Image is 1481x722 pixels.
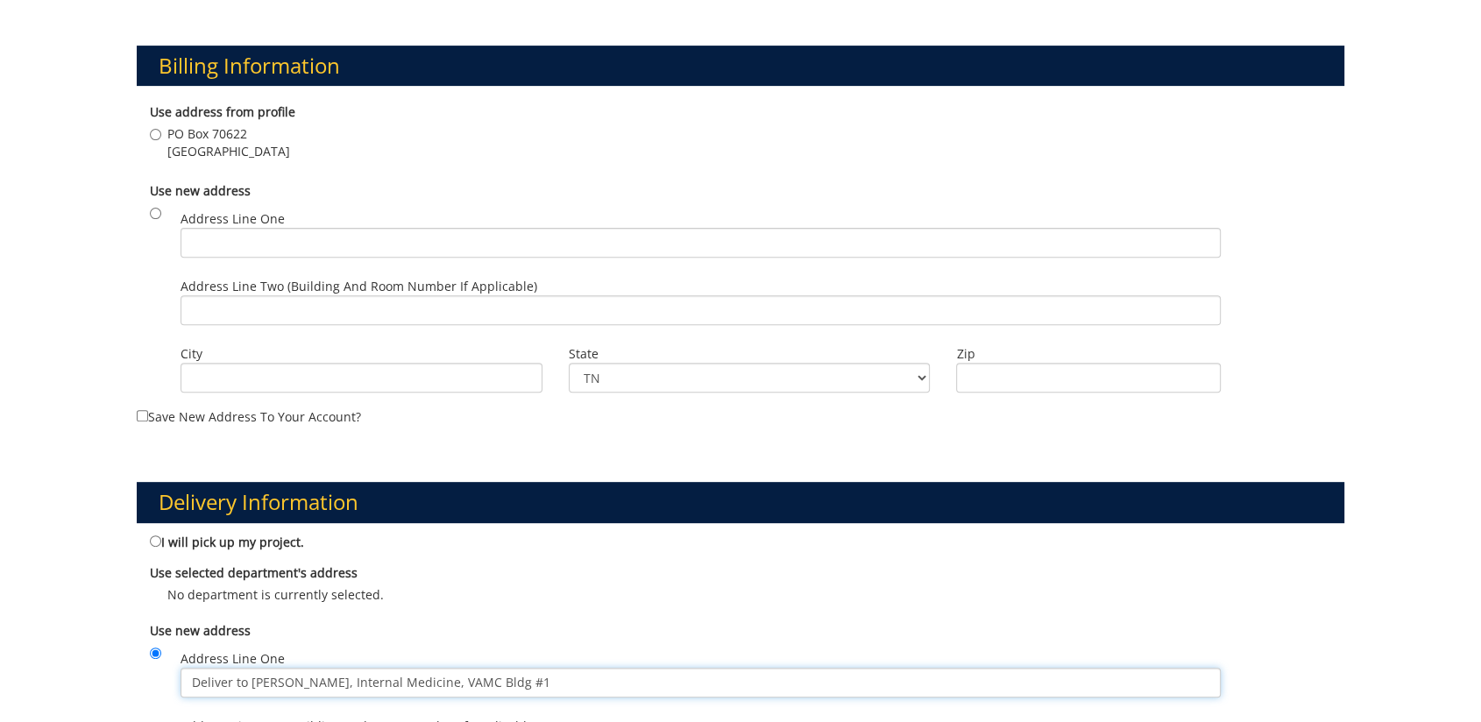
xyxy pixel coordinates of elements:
label: Address Line Two (Building and Room Number if applicable) [181,278,1222,325]
label: Address Line One [181,210,1222,258]
label: State [569,345,931,363]
label: Address Line One [181,650,1222,697]
input: Zip [956,363,1221,393]
input: Address Line One [181,668,1222,697]
label: I will pick up my project. [150,532,304,551]
b: Use new address [150,182,251,199]
label: City [181,345,542,363]
b: Use selected department's address [150,564,358,581]
b: Use address from profile [150,103,295,120]
span: [GEOGRAPHIC_DATA] [167,143,290,160]
h3: Billing Information [137,46,1344,86]
b: Use new address [150,622,251,639]
label: Zip [956,345,1221,363]
h3: Delivery Information [137,482,1344,522]
input: Address Line One [181,228,1222,258]
p: No department is currently selected. [150,586,1331,604]
input: I will pick up my project. [150,535,161,547]
input: City [181,363,542,393]
input: Save new address to your account? [137,410,148,421]
input: PO Box 70622 [GEOGRAPHIC_DATA] [150,129,161,140]
span: PO Box 70622 [167,125,290,143]
input: Address Line Two (Building and Room Number if applicable) [181,295,1222,325]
